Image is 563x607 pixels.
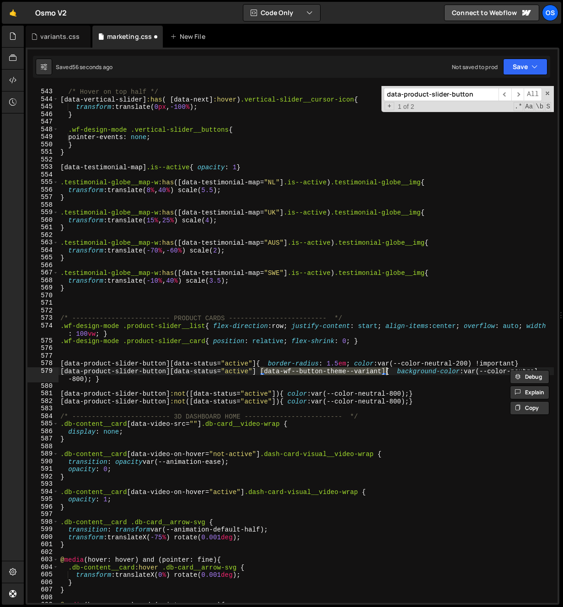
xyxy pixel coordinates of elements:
div: Saved [56,63,113,71]
div: 569 [27,284,59,292]
div: Osmo V2 [35,7,67,18]
div: 560 [27,216,59,224]
span: RegExp Search [514,102,523,111]
div: 564 [27,247,59,254]
div: Not saved to prod [452,63,498,71]
div: 599 [27,526,59,533]
div: 567 [27,269,59,277]
button: Debug [510,370,549,384]
div: 598 [27,518,59,526]
a: Connect to Webflow [444,5,539,21]
div: 570 [27,292,59,300]
input: Search for [384,88,499,101]
div: New File [170,32,209,41]
div: 608 [27,594,59,602]
div: 607 [27,586,59,594]
span: Search In Selection [545,102,551,111]
div: 585 [27,420,59,428]
div: 549 [27,133,59,141]
div: 592 [27,473,59,481]
div: 604 [27,564,59,571]
a: Os [542,5,558,21]
div: 565 [27,254,59,262]
div: 575 [27,337,59,345]
div: 563 [27,239,59,247]
div: 605 [27,571,59,579]
div: 566 [27,262,59,269]
div: 555 [27,178,59,186]
div: 594 [27,488,59,496]
span: ​ [499,88,511,101]
div: 552 [27,156,59,164]
div: 582 [27,398,59,405]
span: ​ [511,88,524,101]
div: variants.css [40,32,80,41]
div: 590 [27,458,59,466]
div: 548 [27,126,59,134]
span: Toggle Replace mode [385,102,394,111]
a: 🤙 [2,2,24,24]
div: 601 [27,541,59,548]
div: 591 [27,465,59,473]
div: 580 [27,382,59,390]
div: 547 [27,118,59,126]
div: 588 [27,443,59,451]
span: CaseSensitive Search [524,102,534,111]
div: 600 [27,533,59,541]
div: 587 [27,435,59,443]
div: 584 [27,413,59,420]
span: Alt-Enter [524,88,542,101]
div: 557 [27,193,59,201]
div: 597 [27,510,59,518]
div: 559 [27,209,59,216]
button: Copy [510,401,549,415]
div: 562 [27,231,59,239]
div: 568 [27,277,59,285]
div: 553 [27,163,59,171]
div: 596 [27,503,59,511]
div: 595 [27,495,59,503]
div: 589 [27,450,59,458]
div: 576 [27,344,59,352]
div: 56 seconds ago [72,63,113,71]
div: 579 [27,367,59,382]
div: 577 [27,352,59,360]
div: 578 [27,360,59,367]
button: Save [503,59,547,75]
div: 546 [27,111,59,118]
button: Explain [510,386,549,399]
div: 572 [27,307,59,315]
div: 586 [27,428,59,435]
div: 544 [27,96,59,103]
div: 574 [27,322,59,337]
span: 1 of 2 [394,103,418,111]
div: 606 [27,579,59,586]
div: 556 [27,186,59,194]
div: 581 [27,390,59,398]
div: 561 [27,224,59,231]
div: 593 [27,480,59,488]
div: 545 [27,103,59,111]
div: 550 [27,141,59,149]
div: 583 [27,405,59,413]
span: Whole Word Search [535,102,544,111]
div: 603 [27,556,59,564]
button: Code Only [243,5,320,21]
div: 543 [27,88,59,96]
div: 558 [27,201,59,209]
div: 571 [27,299,59,307]
div: marketing.css [107,32,152,41]
div: 602 [27,548,59,556]
div: 551 [27,148,59,156]
div: 554 [27,171,59,179]
div: 573 [27,314,59,322]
